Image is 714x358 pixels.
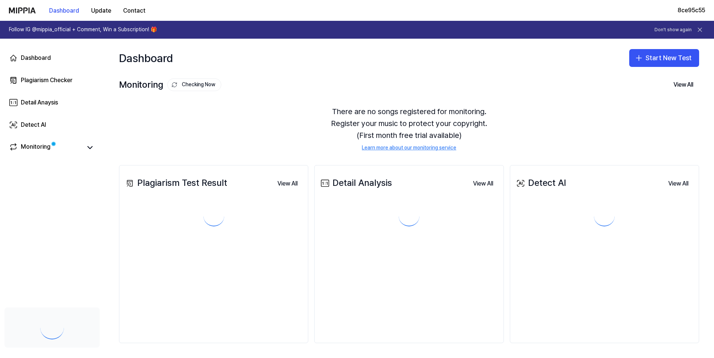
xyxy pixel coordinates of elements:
[654,27,692,33] button: Don't show again
[362,144,456,152] a: Learn more about our monitoring service
[21,120,46,129] div: Detect AI
[119,78,221,92] div: Monitoring
[319,176,392,190] div: Detail Analysis
[117,3,151,18] button: Contact
[21,76,73,85] div: Plagiarism Checker
[21,98,58,107] div: Detail Anaysis
[515,176,566,190] div: Detect AI
[4,116,100,134] a: Detect AI
[21,142,51,153] div: Monitoring
[9,142,82,153] a: Monitoring
[4,71,100,89] a: Plagiarism Checker
[119,46,173,70] div: Dashboard
[167,78,221,91] button: Checking Now
[4,49,100,67] a: Dashboard
[4,94,100,112] a: Detail Anaysis
[668,77,699,92] button: View All
[85,3,117,18] button: Update
[9,7,36,13] img: logo
[9,26,157,33] h1: Follow IG @mippia_official + Comment, Win a Subscription! 🎁
[467,176,499,191] button: View All
[271,176,303,191] button: View All
[85,0,117,21] a: Update
[21,54,51,62] div: Dashboard
[124,176,227,190] div: Plagiarism Test Result
[662,176,694,191] button: View All
[43,3,85,18] button: Dashboard
[629,49,699,67] button: Start New Test
[119,97,699,161] div: There are no songs registered for monitoring. Register your music to protect your copyright. (Fir...
[678,6,705,15] button: 8ce95c55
